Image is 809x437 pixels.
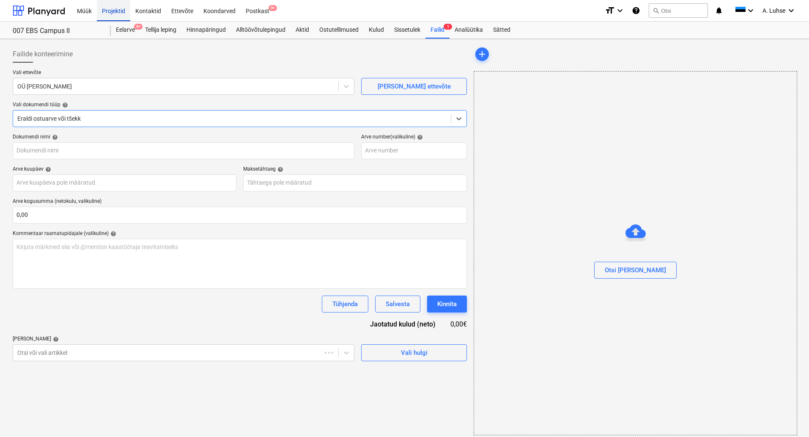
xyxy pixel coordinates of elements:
button: Otsi [649,3,708,18]
input: Arve number [361,142,467,159]
button: Kinnita [427,296,467,313]
input: Dokumendi nimi [13,142,354,159]
span: 9+ [269,5,277,11]
div: Failid [425,22,450,39]
p: Vali ettevõte [13,69,354,78]
div: Otsi [PERSON_NAME] [474,71,797,435]
span: A. Luhse [762,7,785,14]
a: Alltöövõtulepingud [231,22,291,39]
div: 007 EBS Campus II [13,27,101,36]
div: Kommentaar raamatupidajale (valikuline) [13,230,467,237]
span: help [50,134,58,140]
div: Dokumendi nimi [13,134,354,141]
a: Aktid [291,22,314,39]
a: Ostutellimused [314,22,364,39]
iframe: Chat Widget [767,396,809,437]
span: help [109,231,116,237]
span: help [276,166,283,172]
div: Maksetähtaeg [243,166,467,173]
button: Otsi [PERSON_NAME] [594,262,677,279]
input: Arve kogusumma (netokulu, valikuline) [13,207,467,224]
i: keyboard_arrow_down [746,6,756,16]
span: add [477,49,487,59]
i: keyboard_arrow_down [615,6,625,16]
a: Kulud [364,22,389,39]
input: Arve kuupäeva pole määratud. [13,174,236,191]
a: Tellija leping [140,22,181,39]
div: Otsi [PERSON_NAME] [605,265,666,276]
div: Salvesta [386,299,410,310]
div: [PERSON_NAME] [13,336,354,343]
a: Failid1 [425,22,450,39]
button: Vali hulgi [361,344,467,361]
span: help [60,102,68,108]
div: Jaotatud kulud (neto) [357,319,449,329]
div: Kinnita [437,299,457,310]
div: Arve kuupäev [13,166,236,173]
input: Tähtaega pole määratud [243,174,467,191]
span: help [44,166,51,172]
div: Vali dokumendi tüüp [13,102,467,108]
span: help [51,336,59,342]
a: Hinnapäringud [181,22,231,39]
div: Eelarve [111,22,140,39]
p: Arve kogusumma (netokulu, valikuline) [13,198,467,207]
a: Sissetulek [389,22,425,39]
button: [PERSON_NAME] ettevõte [361,78,467,95]
a: Eelarve9+ [111,22,140,39]
i: Abikeskus [632,6,640,16]
span: 1 [444,24,452,30]
span: 9+ [134,24,143,30]
a: Sätted [488,22,516,39]
i: notifications [715,6,723,16]
button: Tühjenda [322,296,368,313]
div: [PERSON_NAME] ettevõte [378,81,451,92]
span: Failide konteerimine [13,49,73,59]
span: search [653,7,659,14]
div: Vali hulgi [401,347,428,358]
i: format_size [605,6,615,16]
div: Arve number (valikuline) [361,134,467,141]
span: help [415,134,423,140]
div: Tühjenda [332,299,358,310]
div: 0,00€ [449,319,467,329]
i: keyboard_arrow_down [786,6,796,16]
a: Analüütika [450,22,488,39]
div: Vestlusvidin [767,396,809,437]
button: Salvesta [375,296,420,313]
